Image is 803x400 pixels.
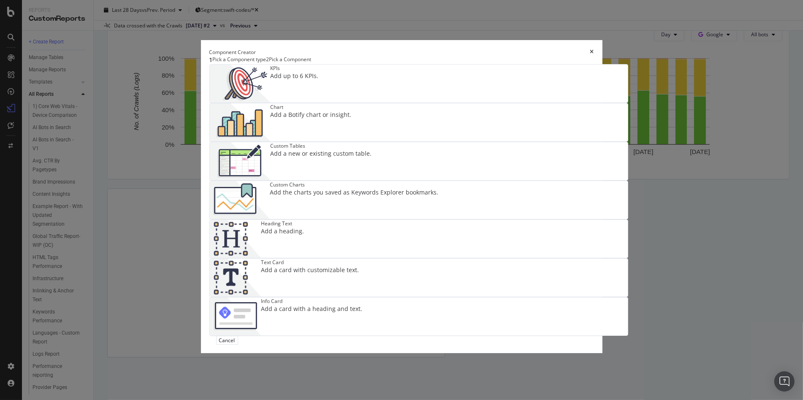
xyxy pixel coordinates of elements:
[261,259,359,266] div: Text Card
[210,103,271,141] img: BHjNRGjj.png
[271,142,372,149] div: Custom Tables
[271,149,372,158] div: Add a new or existing custom table.
[210,297,261,335] img: 9fcGIRyhgxRLRpur6FCk681sBQ4rDmX99LnU5EkywwAAAAAElFTkSuQmCC
[210,259,261,297] img: CIPqJSrR.png
[210,142,271,180] img: CzM_nd8v.png
[216,336,238,345] button: Cancel
[210,65,271,103] img: __UUOcd1.png
[271,103,352,111] div: Chart
[271,72,319,80] div: Add up to 6 KPIs.
[269,56,312,64] div: Pick a Component
[201,40,602,353] div: modal
[261,220,304,227] div: Heading Text
[209,56,213,64] div: 1
[270,181,438,188] div: Custom Charts
[210,220,261,258] img: CtJ9-kHf.png
[209,49,256,56] div: Component Creator
[266,56,269,63] div: 2
[270,188,438,197] div: Add the charts you saved as Keywords Explorer bookmarks.
[261,227,304,235] div: Add a heading.
[219,337,235,344] div: Cancel
[210,181,270,219] img: Chdk0Fza.png
[261,297,362,305] div: Info Card
[261,266,359,274] div: Add a card with customizable text.
[271,111,352,119] div: Add a Botify chart or insight.
[590,49,594,56] div: times
[774,371,795,392] div: Open Intercom Messenger
[213,56,266,64] div: Pick a Component type
[271,65,319,72] div: KPIs
[261,305,362,313] div: Add a card with a heading and text.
